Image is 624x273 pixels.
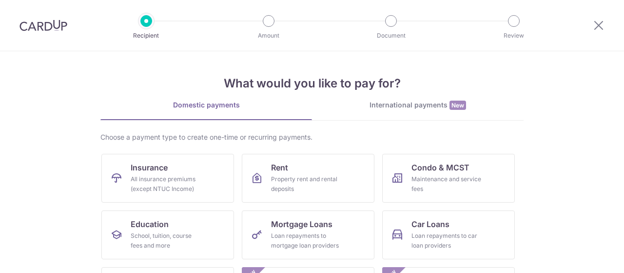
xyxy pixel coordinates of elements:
span: New [449,101,466,110]
a: RentProperty rent and rental deposits [242,154,374,203]
span: Rent [271,162,288,173]
span: Insurance [131,162,168,173]
div: School, tuition, course fees and more [131,231,201,251]
h4: What would you like to pay for? [100,75,524,92]
div: Domestic payments [100,100,312,110]
div: Property rent and rental deposits [271,174,341,194]
div: Choose a payment type to create one-time or recurring payments. [100,132,524,142]
span: Education [131,218,169,230]
a: EducationSchool, tuition, course fees and more [101,210,234,259]
a: InsuranceAll insurance premiums (except NTUC Income) [101,154,234,203]
span: Mortgage Loans [271,218,332,230]
a: Condo & MCSTMaintenance and service fees [382,154,515,203]
p: Amount [233,31,305,41]
p: Recipient [110,31,182,41]
div: International payments [312,100,524,110]
iframe: Opens a widget where you can find more information [559,244,614,268]
div: Loan repayments to mortgage loan providers [271,231,341,251]
div: Loan repayments to car loan providers [411,231,482,251]
a: Mortgage LoansLoan repayments to mortgage loan providers [242,210,374,259]
img: CardUp [19,20,67,31]
div: Maintenance and service fees [411,174,482,194]
div: All insurance premiums (except NTUC Income) [131,174,201,194]
a: Car LoansLoan repayments to car loan providers [382,210,515,259]
span: Condo & MCST [411,162,469,173]
p: Document [355,31,427,41]
p: Review [478,31,550,41]
span: Car Loans [411,218,449,230]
